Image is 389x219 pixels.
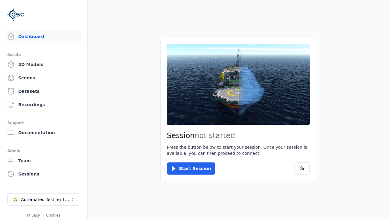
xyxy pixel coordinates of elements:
span: not started [195,131,235,140]
p: Press the button below to start your session. Once your session is available, you can then procee... [167,144,310,156]
a: Sessions [5,168,82,180]
a: Privacy [27,213,40,217]
a: Team [5,155,82,167]
div: Assets [7,51,80,58]
div: Automated Testing 1 - Playwright [21,196,70,203]
button: Start Session [167,162,215,175]
a: 3D Models [5,58,82,71]
div: Support [7,119,80,127]
a: Documentation [5,127,82,139]
a: Dashboard [5,30,82,43]
div: Admin [7,147,80,155]
a: Datasets [5,85,82,97]
button: Select a workspace [7,193,80,206]
a: Cookies [46,213,60,217]
img: Logo [7,6,24,23]
a: Recordings [5,99,82,111]
a: Scenes [5,72,82,84]
div: A [12,196,19,203]
span: | [43,213,44,217]
h2: Session [167,131,310,141]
